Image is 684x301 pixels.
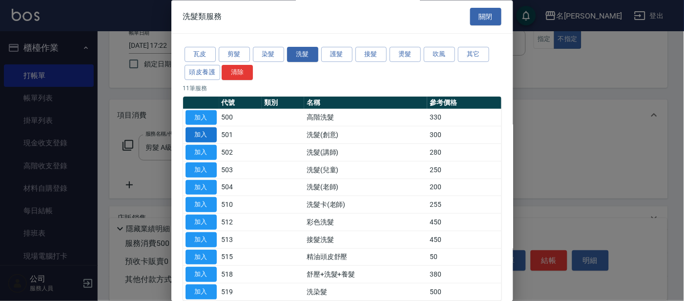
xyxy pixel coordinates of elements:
[304,109,427,127] td: 高階洗髮
[219,144,262,161] td: 502
[427,231,501,249] td: 450
[219,214,262,231] td: 512
[427,161,501,179] td: 250
[186,110,217,125] button: 加入
[186,285,217,300] button: 加入
[222,65,253,80] button: 清除
[427,283,501,301] td: 500
[219,47,250,62] button: 剪髮
[185,65,221,80] button: 頭皮養護
[186,198,217,213] button: 加入
[304,214,427,231] td: 彩色洗髮
[304,283,427,301] td: 洗染髮
[186,267,217,282] button: 加入
[427,126,501,144] td: 300
[304,126,427,144] td: 洗髮(創意)
[304,161,427,179] td: 洗髮(兒童)
[186,232,217,247] button: 加入
[219,249,262,266] td: 515
[427,179,501,197] td: 200
[304,249,427,266] td: 精油頭皮舒壓
[390,47,421,62] button: 燙髮
[304,144,427,161] td: 洗髮(講師)
[183,12,222,21] span: 洗髮類服務
[427,144,501,161] td: 280
[427,266,501,283] td: 380
[427,97,501,109] th: 參考價格
[253,47,284,62] button: 染髮
[355,47,387,62] button: 接髮
[321,47,352,62] button: 護髮
[427,109,501,127] td: 330
[304,97,427,109] th: 名稱
[427,249,501,266] td: 50
[262,97,304,109] th: 類別
[183,84,501,93] p: 11 筆服務
[304,179,427,197] td: 洗髮(老師)
[427,196,501,214] td: 255
[219,266,262,283] td: 518
[219,97,262,109] th: 代號
[458,47,489,62] button: 其它
[186,215,217,230] button: 加入
[186,180,217,195] button: 加入
[219,179,262,197] td: 504
[470,8,501,26] button: 關閉
[424,47,455,62] button: 吹風
[304,231,427,249] td: 接髮洗髮
[219,283,262,301] td: 519
[219,161,262,179] td: 503
[304,266,427,283] td: 舒壓+洗髮+養髮
[287,47,318,62] button: 洗髮
[185,47,216,62] button: 瓦皮
[219,126,262,144] td: 501
[186,250,217,265] button: 加入
[186,128,217,143] button: 加入
[186,162,217,178] button: 加入
[427,214,501,231] td: 450
[304,196,427,214] td: 洗髮卡(老師)
[219,196,262,214] td: 510
[186,145,217,161] button: 加入
[219,231,262,249] td: 513
[219,109,262,127] td: 500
